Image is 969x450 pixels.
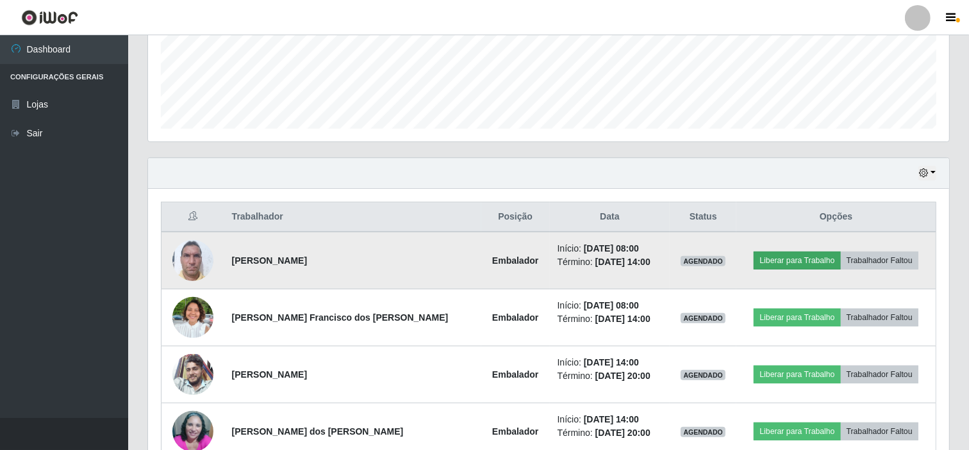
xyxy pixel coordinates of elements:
li: Término: [558,255,663,269]
th: Trabalhador [224,202,481,232]
time: [DATE] 08:00 [584,300,639,310]
time: [DATE] 14:00 [584,414,639,424]
button: Trabalhador Faltou [841,422,918,440]
strong: Embalador [492,255,538,266]
span: AGENDADO [681,370,725,380]
time: [DATE] 20:00 [595,371,650,381]
li: Início: [558,299,663,312]
button: Liberar para Trabalho [754,309,840,326]
time: [DATE] 14:00 [595,314,650,324]
button: Liberar para Trabalho [754,252,840,269]
th: Status [670,202,736,232]
img: 1737508100769.jpeg [172,233,213,287]
span: AGENDADO [681,313,725,323]
img: CoreUI Logo [21,10,78,26]
strong: Embalador [492,426,538,437]
button: Trabalhador Faltou [841,309,918,326]
li: Término: [558,312,663,326]
strong: Embalador [492,312,538,323]
strong: [PERSON_NAME] [232,369,307,380]
li: Término: [558,426,663,440]
button: Trabalhador Faltou [841,366,918,383]
li: Início: [558,413,663,426]
th: Data [550,202,670,232]
img: 1646132801088.jpeg [172,354,213,395]
span: AGENDADO [681,256,725,266]
img: 1749753649914.jpeg [172,290,213,345]
li: Início: [558,242,663,255]
li: Início: [558,356,663,369]
strong: Embalador [492,369,538,380]
time: [DATE] 08:00 [584,243,639,253]
time: [DATE] 20:00 [595,428,650,438]
button: Liberar para Trabalho [754,422,840,440]
strong: [PERSON_NAME] Francisco dos [PERSON_NAME] [232,312,449,323]
button: Liberar para Trabalho [754,366,840,383]
span: AGENDADO [681,427,725,437]
strong: [PERSON_NAME] [232,255,307,266]
time: [DATE] 14:00 [595,257,650,267]
button: Trabalhador Faltou [841,252,918,269]
th: Posição [481,202,550,232]
li: Término: [558,369,663,383]
strong: [PERSON_NAME] dos [PERSON_NAME] [232,426,404,437]
th: Opções [736,202,936,232]
time: [DATE] 14:00 [584,357,639,367]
